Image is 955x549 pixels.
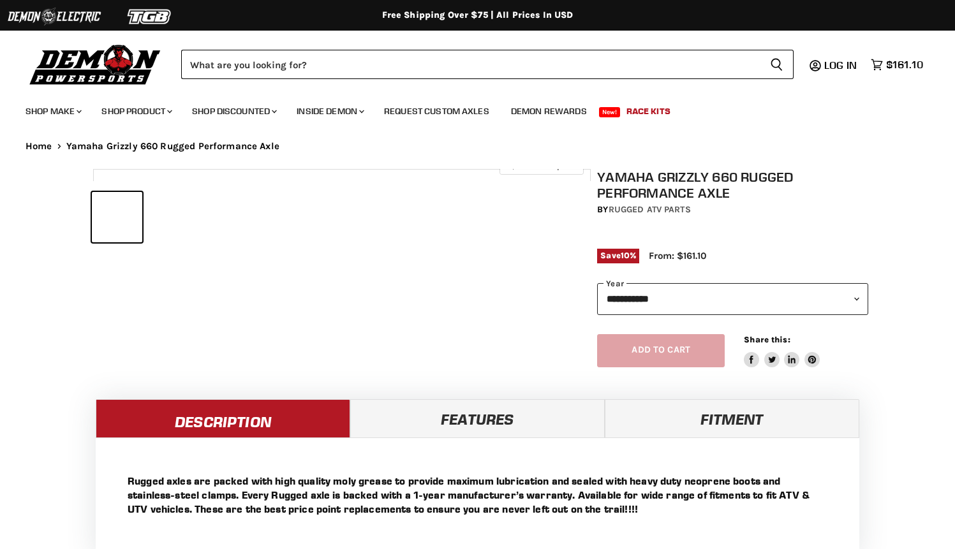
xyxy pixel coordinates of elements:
a: Features [350,399,605,437]
input: Search [181,50,760,79]
a: Race Kits [617,98,680,124]
a: Demon Rewards [501,98,596,124]
a: Shop Product [92,98,180,124]
span: From: $161.10 [649,250,706,261]
div: by [597,203,868,217]
a: Description [96,399,350,437]
p: Rugged axles are packed with high quality moly grease to provide maximum lubrication and sealed w... [128,474,827,516]
button: Yamaha Grizzly 660 Rugged Performance Axle thumbnail [146,192,196,242]
a: Shop Make [16,98,89,124]
span: Yamaha Grizzly 660 Rugged Performance Axle [66,141,279,152]
img: TGB Logo 2 [102,4,198,29]
select: year [597,283,868,314]
span: Share this: [744,335,790,344]
span: $161.10 [886,59,923,71]
button: Yamaha Grizzly 660 Rugged Performance Axle thumbnail [255,192,306,242]
a: Shop Discounted [182,98,285,124]
aside: Share this: [744,334,820,368]
button: Search [760,50,794,79]
a: $161.10 [864,55,929,74]
button: Yamaha Grizzly 660 Rugged Performance Axle thumbnail [92,192,142,242]
a: Home [26,141,52,152]
img: Demon Powersports [26,41,165,87]
span: Log in [824,59,857,71]
span: Click to expand [506,161,577,170]
img: Demon Electric Logo 2 [6,4,102,29]
a: Fitment [605,399,859,437]
form: Product [181,50,794,79]
a: Log in [818,59,864,71]
a: Request Custom Axles [374,98,499,124]
a: Rugged ATV Parts [609,204,691,215]
span: 10 [621,251,630,260]
span: Save % [597,249,639,263]
h1: Yamaha Grizzly 660 Rugged Performance Axle [597,169,868,201]
button: Yamaha Grizzly 660 Rugged Performance Axle thumbnail [201,192,251,242]
a: Inside Demon [287,98,372,124]
ul: Main menu [16,93,920,124]
span: New! [599,107,621,117]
